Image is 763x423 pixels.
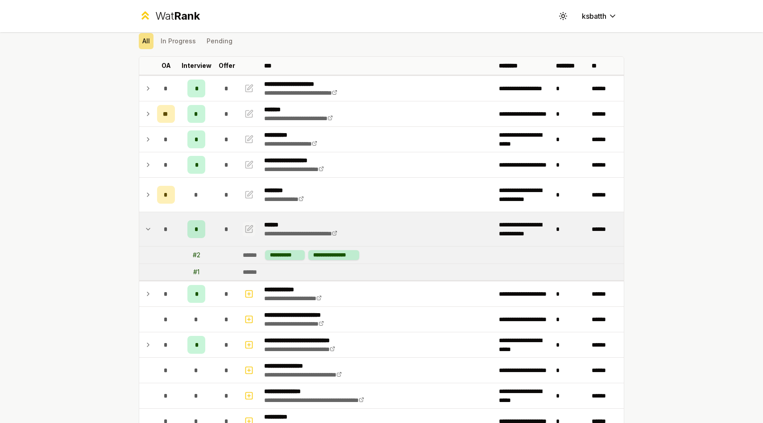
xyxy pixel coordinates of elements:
[182,61,211,70] p: Interview
[203,33,236,49] button: Pending
[575,8,624,24] button: ksbatth
[139,33,153,49] button: All
[162,61,171,70] p: OA
[193,268,199,276] div: # 1
[174,9,200,22] span: Rank
[219,61,235,70] p: Offer
[139,9,200,23] a: WatRank
[157,33,199,49] button: In Progress
[193,251,200,260] div: # 2
[155,9,200,23] div: Wat
[582,11,606,21] span: ksbatth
